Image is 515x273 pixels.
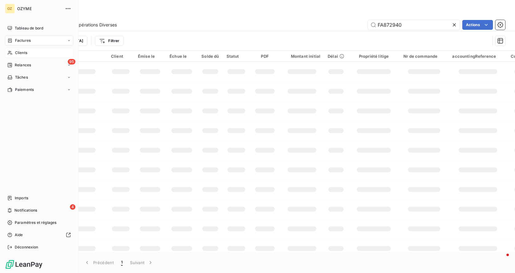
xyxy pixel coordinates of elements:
[15,38,31,43] span: Factures
[17,6,61,11] span: OZYME
[5,259,43,269] img: Logo LeanPay
[126,256,157,269] button: Suivant
[15,75,28,80] span: Tâches
[403,54,445,59] div: Nr de commande
[227,54,246,59] div: Statut
[352,54,396,59] div: Propriété litige
[70,204,75,210] span: 4
[111,54,131,59] div: Client
[170,54,194,59] div: Échue le
[284,54,320,59] div: Montant initial
[494,252,509,267] iframe: Intercom live chat
[15,232,23,238] span: Aide
[121,259,123,266] span: 1
[95,36,123,46] button: Filtrer
[138,54,162,59] div: Émise le
[15,25,43,31] span: Tableau de bord
[328,54,344,59] div: Délai
[368,20,460,30] input: Rechercher
[462,20,493,30] button: Actions
[80,256,117,269] button: Précédent
[75,22,117,28] span: Opérations Diverses
[117,256,126,269] button: 1
[5,4,15,14] div: OZ
[14,208,37,213] span: Notifications
[15,195,28,201] span: Imports
[15,50,27,56] span: Clients
[15,220,56,225] span: Paramètres et réglages
[254,54,276,59] div: PDF
[68,59,75,64] span: 95
[15,244,38,250] span: Déconnexion
[5,230,73,240] a: Aide
[452,54,503,59] div: accountingReference
[15,87,34,92] span: Paiements
[15,62,31,68] span: Relances
[201,54,219,59] div: Solde dû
